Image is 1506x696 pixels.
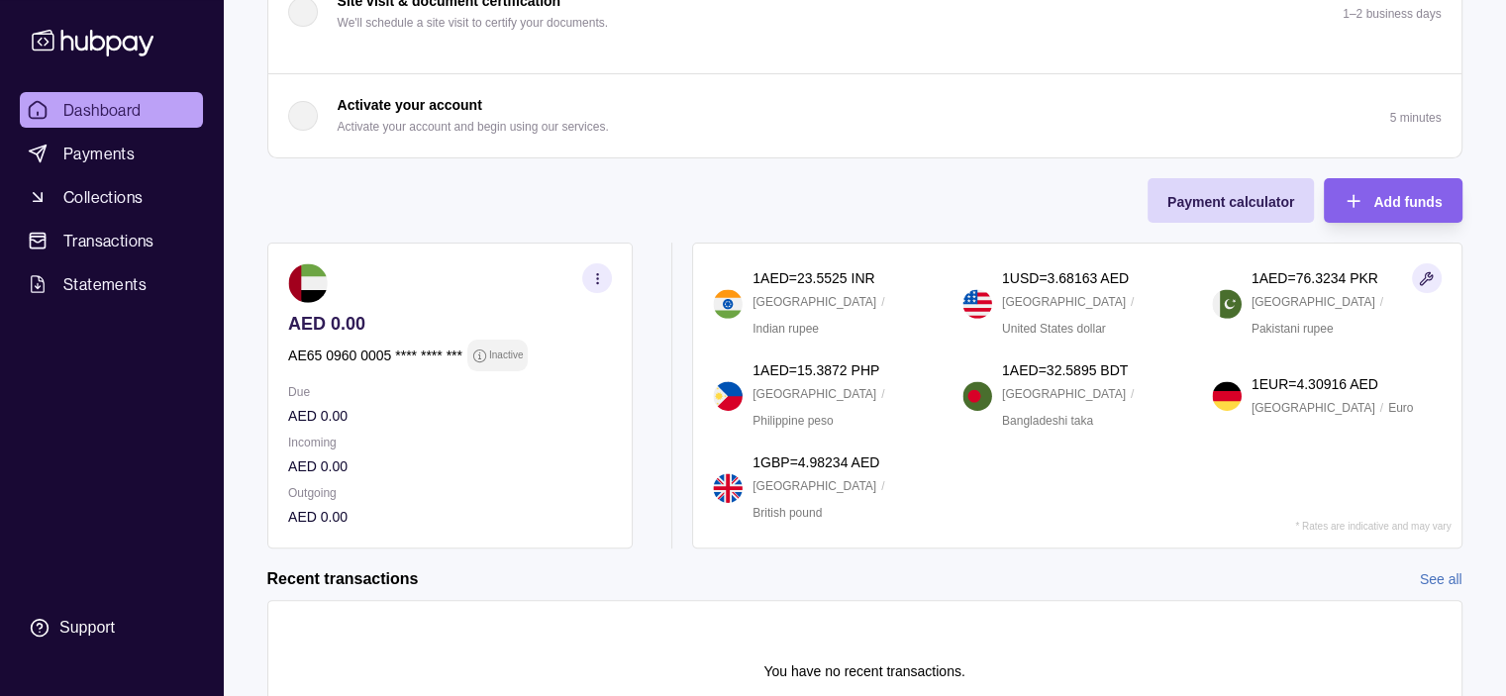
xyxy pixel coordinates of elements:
[753,291,876,313] p: [GEOGRAPHIC_DATA]
[1389,111,1441,125] p: 5 minutes
[753,359,879,381] p: 1 AED = 15.3872 PHP
[1002,410,1093,432] p: Bangladeshi taka
[753,318,819,340] p: Indian rupee
[1295,521,1451,532] p: * Rates are indicative and may vary
[1373,194,1442,210] span: Add funds
[63,142,135,165] span: Payments
[753,451,879,473] p: 1 GBP = 4.98234 AED
[1252,267,1378,289] p: 1 AED = 76.3234 PKR
[1252,397,1375,419] p: [GEOGRAPHIC_DATA]
[1388,397,1413,419] p: Euro
[288,432,612,453] p: Incoming
[713,381,743,411] img: ph
[1212,289,1242,319] img: pk
[1380,397,1383,419] p: /
[1167,194,1294,210] span: Payment calculator
[288,506,612,528] p: AED 0.00
[338,12,609,34] p: We'll schedule a site visit to certify your documents.
[1131,291,1134,313] p: /
[962,289,992,319] img: us
[20,136,203,171] a: Payments
[753,410,833,432] p: Philippine peso
[288,263,328,303] img: ae
[288,455,612,477] p: AED 0.00
[1148,178,1314,223] button: Payment calculator
[1252,291,1375,313] p: [GEOGRAPHIC_DATA]
[63,229,154,252] span: Transactions
[488,345,522,366] p: Inactive
[338,116,609,138] p: Activate your account and begin using our services.
[713,289,743,319] img: in
[753,475,876,497] p: [GEOGRAPHIC_DATA]
[20,607,203,648] a: Support
[753,383,876,405] p: [GEOGRAPHIC_DATA]
[713,473,743,503] img: gb
[1380,291,1383,313] p: /
[20,179,203,215] a: Collections
[962,381,992,411] img: bd
[267,568,419,590] h2: Recent transactions
[268,74,1461,157] button: Activate your account Activate your account and begin using our services.5 minutes
[1002,318,1106,340] p: United States dollar
[288,482,612,504] p: Outgoing
[63,98,142,122] span: Dashboard
[1324,178,1461,223] button: Add funds
[881,383,884,405] p: /
[1212,381,1242,411] img: de
[1343,7,1441,21] p: 1–2 business days
[1002,291,1126,313] p: [GEOGRAPHIC_DATA]
[268,53,1461,73] div: Site visit & document certification We'll schedule a site visit to certify your documents.1–2 bus...
[1131,383,1134,405] p: /
[881,291,884,313] p: /
[1252,373,1378,395] p: 1 EUR = 4.30916 AED
[753,502,822,524] p: British pound
[288,313,612,335] p: AED 0.00
[288,405,612,427] p: AED 0.00
[63,272,147,296] span: Statements
[1002,267,1129,289] p: 1 USD = 3.68163 AED
[753,267,874,289] p: 1 AED = 23.5525 INR
[338,94,482,116] p: Activate your account
[1002,383,1126,405] p: [GEOGRAPHIC_DATA]
[881,475,884,497] p: /
[1420,568,1462,590] a: See all
[20,223,203,258] a: Transactions
[1252,318,1334,340] p: Pakistani rupee
[20,92,203,128] a: Dashboard
[288,381,612,403] p: Due
[63,185,143,209] span: Collections
[763,660,964,682] p: You have no recent transactions.
[59,617,115,639] div: Support
[1002,359,1128,381] p: 1 AED = 32.5895 BDT
[20,266,203,302] a: Statements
